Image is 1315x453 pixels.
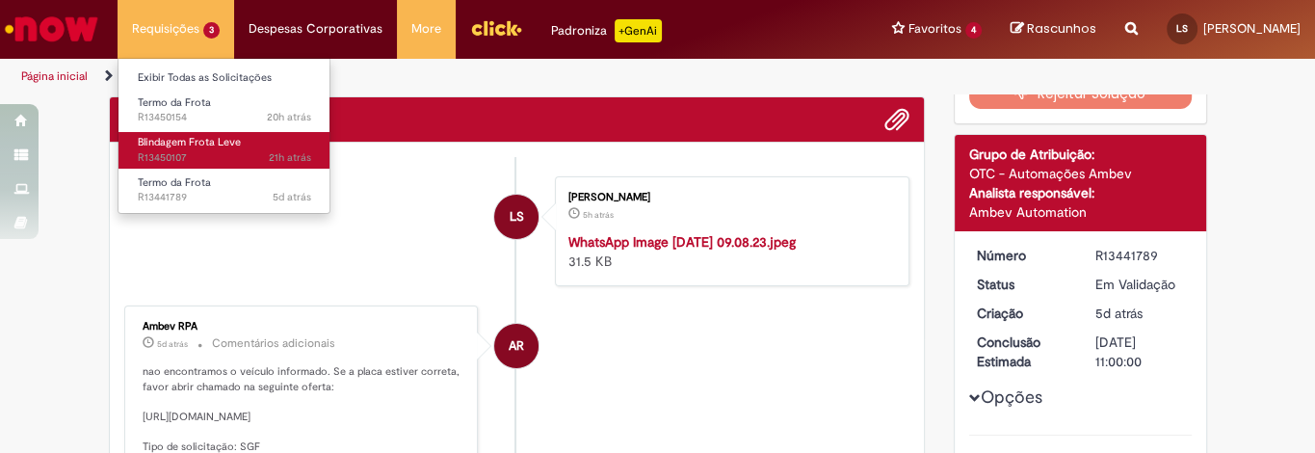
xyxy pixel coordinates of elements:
span: 5d atrás [157,338,188,350]
div: OTC - Automações Ambev [969,164,1192,183]
span: Termo da Frota [138,175,211,190]
div: Grupo de Atribuição: [969,145,1192,164]
div: R13441789 [1095,246,1185,265]
time: 26/08/2025 18:08:39 [267,110,311,124]
p: +GenAi [615,19,662,42]
span: 21h atrás [269,150,311,165]
div: Ambev RPA [143,321,463,333]
a: Aberto R13450154 : Termo da Frota [118,93,330,128]
span: Requisições [132,19,199,39]
span: Rascunhos [1027,19,1096,38]
a: Aberto R13450107 : Blindagem Frota Leve [118,132,330,168]
span: 5d atrás [1095,305,1143,322]
span: Despesas Corporativas [249,19,382,39]
dt: Conclusão Estimada [962,333,1081,371]
div: Laysa Silva Sousa [494,195,539,239]
a: Rascunhos [1011,20,1096,39]
time: 23/08/2025 10:47:27 [273,190,311,204]
dt: Número [962,246,1081,265]
time: 27/08/2025 09:09:47 [583,209,614,221]
a: Página inicial [21,68,88,84]
span: Blindagem Frota Leve [138,135,241,149]
span: AR [509,323,524,369]
time: 26/08/2025 17:55:03 [269,150,311,165]
span: 3 [203,22,220,39]
span: 5d atrás [273,190,311,204]
span: 4 [965,22,982,39]
span: R13441789 [138,190,311,205]
a: Exibir Todas as Solicitações [118,67,330,89]
div: Analista responsável: [969,183,1192,202]
div: Em Validação [1095,275,1185,294]
time: 23/08/2025 10:54:05 [157,338,188,350]
span: [PERSON_NAME] [1203,20,1301,37]
a: Aberto R13441789 : Termo da Frota [118,173,330,208]
span: R13450107 [138,150,311,166]
time: 23/08/2025 10:47:26 [1095,305,1143,322]
small: Comentários adicionais [212,335,335,352]
ul: Trilhas de página [14,59,862,94]
span: LS [510,194,524,240]
div: [PERSON_NAME] [568,192,889,203]
span: Favoritos [908,19,961,39]
div: 31.5 KB [568,232,889,271]
div: [DATE] 11:00:00 [1095,333,1185,371]
span: More [411,19,441,39]
div: Ambev Automation [969,202,1192,222]
span: LS [1176,22,1188,35]
img: ServiceNow [2,10,101,48]
a: WhatsApp Image [DATE] 09.08.23.jpeg [568,233,796,251]
div: Padroniza [551,19,662,42]
dt: Status [962,275,1081,294]
span: 5h atrás [583,209,614,221]
div: Ambev RPA [494,324,539,368]
ul: Requisições [118,58,330,214]
span: 20h atrás [267,110,311,124]
img: click_logo_yellow_360x200.png [470,13,522,42]
span: Termo da Frota [138,95,211,110]
button: Adicionar anexos [884,107,909,132]
div: 23/08/2025 10:47:26 [1095,304,1185,323]
dt: Criação [962,304,1081,323]
span: R13450154 [138,110,311,125]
